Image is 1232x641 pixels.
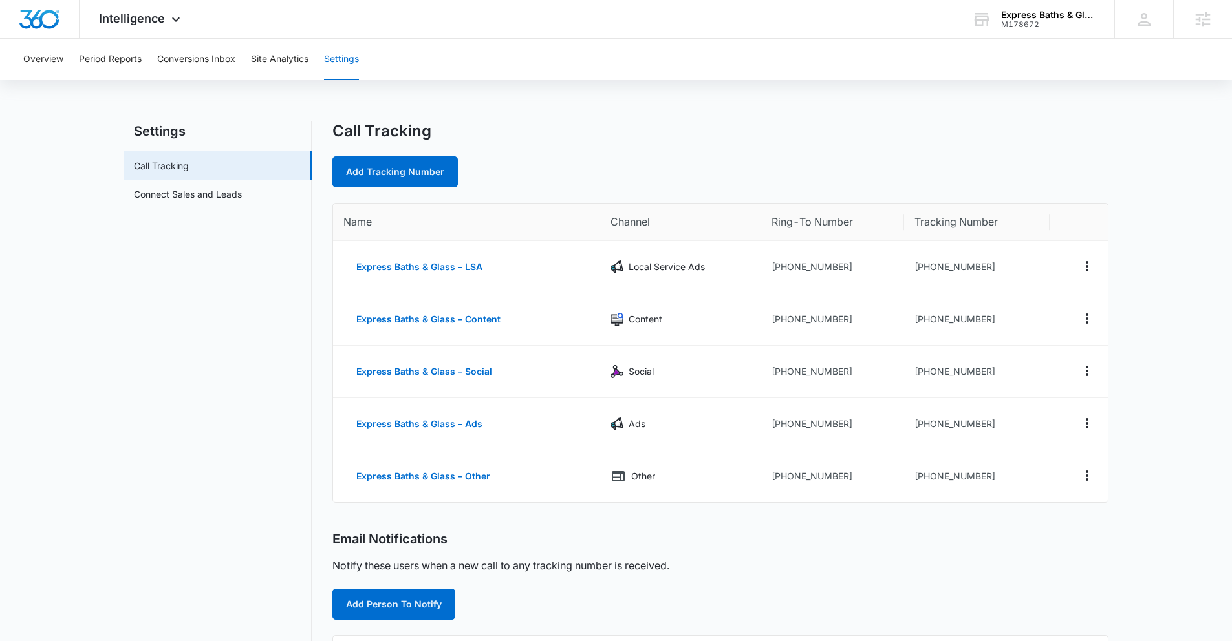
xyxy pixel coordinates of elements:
[1077,308,1097,329] button: Actions
[629,312,662,326] p: Content
[761,293,904,346] td: [PHONE_NUMBER]
[761,204,904,241] th: Ring-To Number
[629,417,645,431] p: Ads
[79,39,142,80] button: Period Reports
[904,398,1050,450] td: [PHONE_NUMBER]
[333,204,600,241] th: Name
[343,408,495,439] button: Express Baths & Glass – Ads
[1001,10,1096,20] div: account name
[343,356,505,387] button: Express Baths & Glass – Social
[1077,256,1097,277] button: Actions
[332,589,455,620] button: Add Person To Notify
[761,346,904,398] td: [PHONE_NUMBER]
[324,39,359,80] button: Settings
[251,39,308,80] button: Site Analytics
[1001,20,1096,29] div: account id
[761,398,904,450] td: [PHONE_NUMBER]
[761,241,904,293] td: [PHONE_NUMBER]
[904,241,1050,293] td: [PHONE_NUMBER]
[904,450,1050,502] td: [PHONE_NUMBER]
[332,121,431,141] h1: Call Tracking
[343,251,495,282] button: Express Baths & Glass – LSA
[1077,413,1097,434] button: Actions
[629,364,654,379] p: Social
[600,204,761,241] th: Channel
[629,260,705,274] p: Local Service Ads
[157,39,235,80] button: Conversions Inbox
[343,461,503,492] button: Express Baths & Glass – Other
[1077,361,1097,381] button: Actions
[343,304,513,335] button: Express Baths & Glass – Content
[904,346,1050,398] td: [PHONE_NUMBER]
[631,469,655,483] p: Other
[904,204,1050,241] th: Tracking Number
[904,293,1050,346] td: [PHONE_NUMBER]
[332,558,669,573] p: Notify these users when a new call to any tracking number is received.
[761,450,904,502] td: [PHONE_NUMBER]
[134,159,189,173] a: Call Tracking
[124,121,312,141] h2: Settings
[23,39,63,80] button: Overview
[611,260,623,273] img: Local Service Ads
[611,365,623,378] img: Social
[134,187,242,201] a: Connect Sales and Leads
[1077,465,1097,486] button: Actions
[611,417,623,430] img: Ads
[611,313,623,326] img: Content
[99,12,165,25] span: Intelligence
[332,156,458,187] a: Add Tracking Number
[332,531,448,547] h2: Email Notifications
